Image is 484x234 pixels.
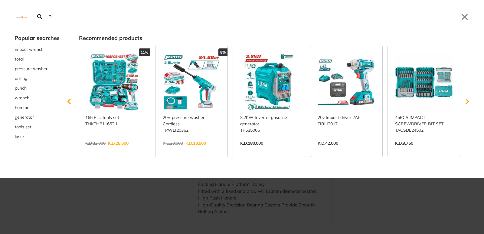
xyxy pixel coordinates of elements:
[460,12,469,22] button: Close
[15,74,60,83] div: Suggestion: drilling
[15,132,60,141] button: Select suggestion: laser
[139,48,150,56] div: 11%
[15,104,31,111] span: hammer
[15,124,31,130] span: tools set
[15,112,60,122] div: Suggestion: generator
[15,15,29,18] img: Close
[15,132,60,141] div: Suggestion: laser
[15,85,27,91] span: punch
[15,103,60,112] div: Suggestion: hammer
[36,13,44,21] svg: Search
[15,56,24,62] span: total
[15,44,60,54] div: Suggestion: impact wrench
[15,54,60,64] div: Suggestion: total
[15,64,60,74] div: Suggestion: pressure washer
[79,34,469,42] div: Recommended products
[15,114,34,120] span: generator
[15,64,60,74] button: Select suggestion: pressure washer
[15,122,60,132] button: Select suggestion: tools set
[15,74,60,83] button: Select suggestion: drilling
[218,48,227,56] div: 8%
[15,44,60,54] button: Select suggestion: impact wrench
[15,112,60,122] button: Select suggestion: generator
[47,10,456,24] input: Search…
[15,66,47,72] span: pressure washer
[63,95,75,107] svg: Scroll left
[15,95,29,101] span: wrench
[15,83,60,93] div: Suggestion: punch
[461,95,473,107] svg: Scroll right
[15,34,60,42] div: Popular searches
[15,122,60,132] div: Suggestion: tools set
[15,103,60,112] button: Select suggestion: hammer
[15,75,27,82] span: drilling
[15,133,24,140] span: laser
[15,46,44,53] span: impact wrench
[15,93,60,103] div: Suggestion: wrench
[15,93,60,103] button: Select suggestion: wrench
[15,54,60,64] button: Select suggestion: total
[15,83,60,93] button: Select suggestion: punch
